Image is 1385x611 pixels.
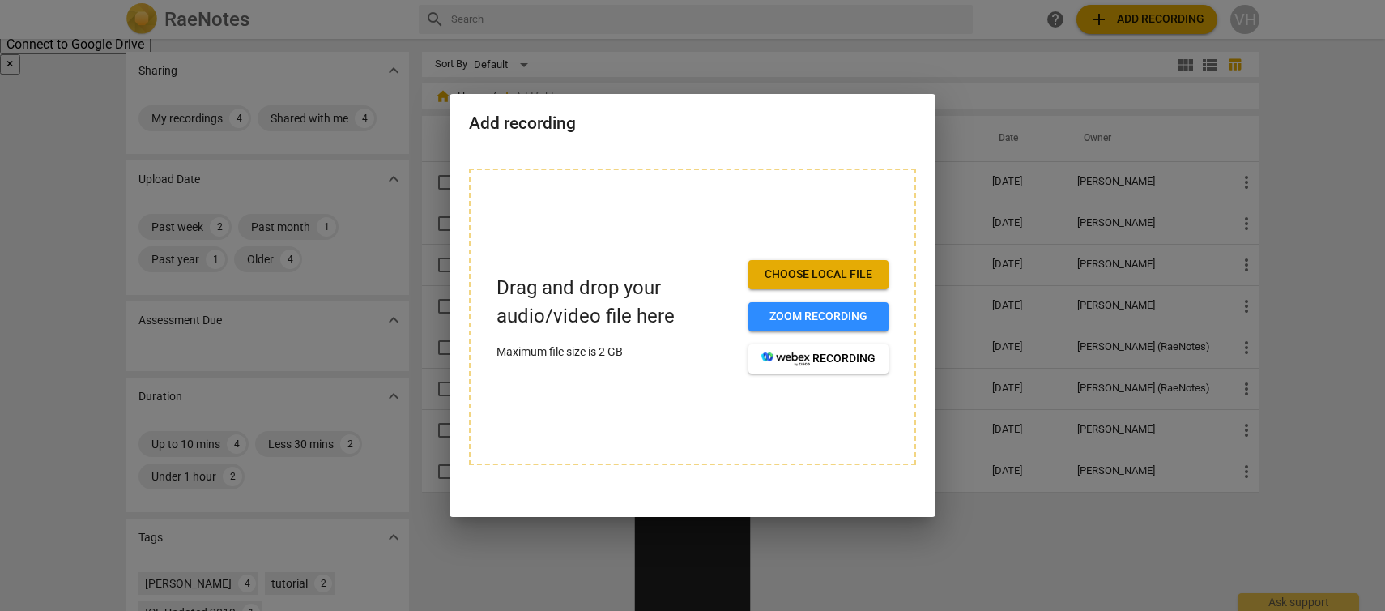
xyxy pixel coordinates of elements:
button: recording [748,344,889,374]
span: Choose local file [761,267,876,283]
button: Choose local file [748,260,889,289]
span: recording [761,351,876,367]
p: Maximum file size is 2 GB [496,344,735,361]
button: Zoom recording [748,302,889,331]
span: Zoom recording [761,309,876,325]
h2: Add recording [469,113,916,134]
p: Drag and drop your audio/video file here [496,274,735,331]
